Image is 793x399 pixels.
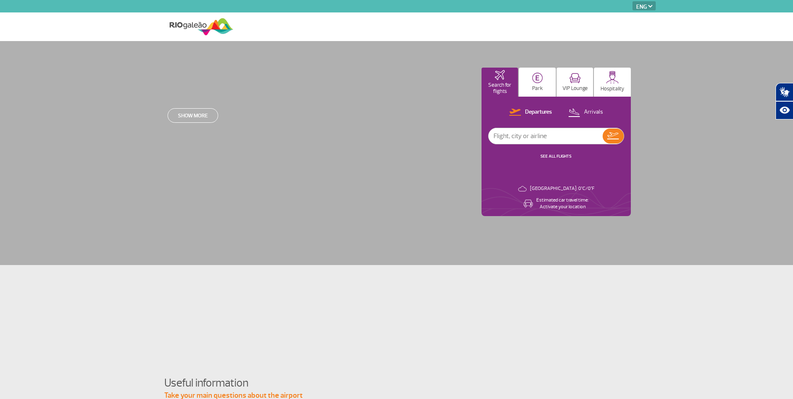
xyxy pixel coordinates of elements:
[540,153,572,159] a: SEE ALL FLIGHTS
[489,128,603,144] input: Flight, city or airline
[557,68,594,97] button: VIP Lounge
[507,107,555,118] button: Departures
[594,68,631,97] button: Hospitality
[495,70,505,80] img: airplaneHomeActive.svg
[530,185,594,192] p: [GEOGRAPHIC_DATA]: 0°C/0°F
[566,107,606,118] button: Arrivals
[776,101,793,119] button: Abrir recursos assistivos.
[486,82,514,95] p: Search for flights
[532,73,543,83] img: carParkingHome.svg
[519,68,556,97] button: Park
[601,86,624,92] p: Hospitality
[584,108,603,116] p: Arrivals
[482,68,518,97] button: Search for flights
[776,83,793,101] button: Abrir tradutor de língua de sinais.
[164,375,629,391] h4: Useful information
[538,153,574,160] button: SEE ALL FLIGHTS
[606,71,619,84] img: hospitality.svg
[562,85,588,92] p: VIP Lounge
[536,197,589,210] p: Estimated car travel time: Activate your location
[532,85,543,92] p: Park
[168,108,218,123] a: Show more
[569,73,581,83] img: vipRoom.svg
[525,108,552,116] p: Departures
[776,83,793,119] div: Plugin de acessibilidade da Hand Talk.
